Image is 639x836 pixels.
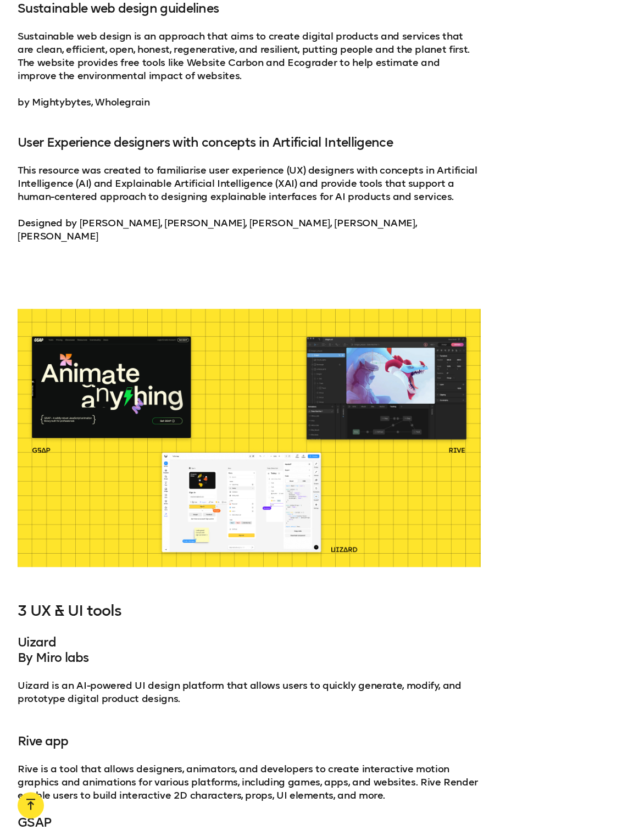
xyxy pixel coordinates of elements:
[18,602,481,620] h3: 3 UX & UI tools
[18,679,481,705] p: Uizard is an AI-powered UI design platform that allows users to quickly generate, modify, and pro...
[18,1,481,16] h4: Sustainable web design guidelines
[18,620,481,666] h4: Uizard By Miro labs
[18,164,481,203] p: This resource was created to familiarise user experience (UX) designers with concepts in Artifici...
[18,96,481,122] p: by Mightybytes, Wholegrain
[18,762,481,802] p: Rive is a tool that allows designers, animators, and developers to create interactive motion grap...
[18,718,481,749] h4: Rive app
[18,815,481,831] h4: GSAP
[18,30,481,82] p: Sustainable web design is an approach that aims to create digital products and services that are ...
[18,216,481,243] p: Designed by [PERSON_NAME], [PERSON_NAME], [PERSON_NAME], [PERSON_NAME], [PERSON_NAME]
[18,135,481,151] h4: User Experience designers with concepts in Artificial Intelligence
